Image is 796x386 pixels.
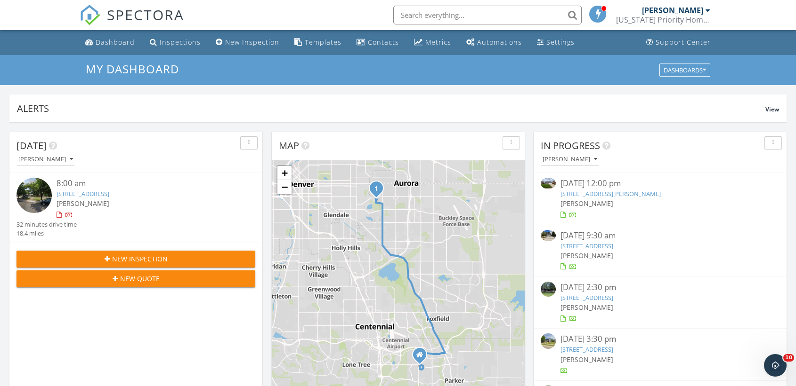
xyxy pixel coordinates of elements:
i: 1 [374,186,378,192]
a: Zoom in [277,166,292,180]
div: Metrics [425,38,451,47]
img: streetview [541,333,556,348]
span: In Progress [541,139,600,152]
div: 8:00 am [57,178,236,189]
button: New Quote [16,270,255,287]
a: Settings [533,34,578,51]
a: Templates [291,34,345,51]
img: image_processing2025091985kw00ie.jpeg [541,282,556,297]
div: Dashboards [664,67,706,73]
img: streetview [16,178,52,213]
div: [DATE] 2:30 pm [560,282,760,293]
div: [PERSON_NAME] [18,156,73,163]
a: Contacts [353,34,403,51]
a: [STREET_ADDRESS] [57,189,109,198]
a: Automations (Basic) [463,34,526,51]
a: [DATE] 9:30 am [STREET_ADDRESS] [PERSON_NAME] [541,230,780,272]
div: 10107 Quarry Hill Pl, Parker CO 80134 [420,354,425,360]
div: [PERSON_NAME] [543,156,597,163]
span: [PERSON_NAME] [560,355,613,364]
span: New Inspection [112,254,168,264]
img: The Best Home Inspection Software - Spectora [80,5,100,25]
span: [PERSON_NAME] [57,199,109,208]
a: Inspections [146,34,204,51]
button: [PERSON_NAME] [16,153,75,166]
div: [DATE] 9:30 am [560,230,760,242]
button: New Inspection [16,251,255,268]
span: Map [279,139,299,152]
a: [DATE] 3:30 pm [STREET_ADDRESS] [PERSON_NAME] [541,333,780,375]
a: [STREET_ADDRESS][PERSON_NAME] [560,189,661,198]
div: Contacts [368,38,399,47]
div: [DATE] 12:00 pm [560,178,760,189]
a: Support Center [642,34,715,51]
div: 483 Emporia St, Aurora, CO 80010 [376,188,382,194]
div: 32 minutes drive time [16,220,77,229]
a: [STREET_ADDRESS] [560,345,613,354]
a: New Inspection [212,34,283,51]
div: New Inspection [225,38,279,47]
div: Support Center [656,38,711,47]
div: [PERSON_NAME] [642,6,703,15]
a: [DATE] 12:00 pm [STREET_ADDRESS][PERSON_NAME] [PERSON_NAME] [541,178,780,220]
span: SPECTORA [107,5,184,24]
a: [DATE] 2:30 pm [STREET_ADDRESS] [PERSON_NAME] [541,282,780,323]
button: Dashboards [659,63,710,77]
div: Settings [546,38,575,47]
div: Templates [305,38,341,47]
span: 10 [783,354,794,362]
div: Automations [477,38,522,47]
a: [STREET_ADDRESS] [560,242,613,250]
span: [PERSON_NAME] [560,199,613,208]
button: [PERSON_NAME] [541,153,599,166]
div: Dashboard [96,38,135,47]
div: [DATE] 3:30 pm [560,333,760,345]
img: 9500281%2Fcover_photos%2FiDKrAvoimdmpcK3LIK1X%2Fsmall.jpeg [541,178,556,189]
a: SPECTORA [80,13,184,32]
input: Search everything... [393,6,582,24]
span: [PERSON_NAME] [560,251,613,260]
span: My Dashboard [86,61,179,77]
div: Alerts [17,102,765,115]
a: Zoom out [277,180,292,194]
a: Metrics [410,34,455,51]
a: [STREET_ADDRESS] [560,293,613,302]
a: 8:00 am [STREET_ADDRESS] [PERSON_NAME] 32 minutes drive time 18.4 miles [16,178,255,238]
iframe: Intercom live chat [764,354,787,377]
div: Colorado Priority Home Inspection [616,15,710,24]
span: [PERSON_NAME] [560,303,613,312]
div: Inspections [160,38,201,47]
img: 9507523%2Fcover_photos%2F9yTG2D3wD0OL824aaxQq%2Fsmall.jpeg [541,230,556,241]
span: View [765,105,779,113]
span: [DATE] [16,139,47,152]
a: Dashboard [81,34,138,51]
span: New Quote [120,274,160,284]
div: 18.4 miles [16,229,77,238]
